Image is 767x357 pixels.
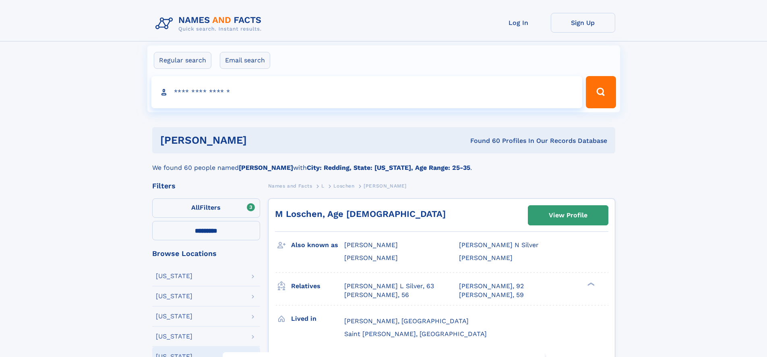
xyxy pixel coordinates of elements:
a: [PERSON_NAME], 56 [344,291,409,299]
label: Regular search [154,52,211,69]
div: Browse Locations [152,250,260,257]
a: [PERSON_NAME] L Silver, 63 [344,282,434,291]
h3: Lived in [291,312,344,326]
div: [US_STATE] [156,293,192,299]
a: Sign Up [551,13,615,33]
b: City: Redding, State: [US_STATE], Age Range: 25-35 [307,164,470,171]
div: Filters [152,182,260,190]
div: [US_STATE] [156,313,192,320]
span: [PERSON_NAME], [GEOGRAPHIC_DATA] [344,317,469,325]
input: search input [151,76,583,108]
span: [PERSON_NAME] [344,254,398,262]
span: [PERSON_NAME] [344,241,398,249]
b: [PERSON_NAME] [239,164,293,171]
span: [PERSON_NAME] N Silver [459,241,539,249]
a: Log In [486,13,551,33]
div: [US_STATE] [156,333,192,340]
a: [PERSON_NAME], 92 [459,282,524,291]
div: We found 60 people named with . [152,153,615,173]
div: [US_STATE] [156,273,192,279]
h1: [PERSON_NAME] [160,135,359,145]
div: View Profile [549,206,587,225]
label: Filters [152,198,260,218]
div: ❯ [585,281,595,287]
h3: Also known as [291,238,344,252]
span: L [321,183,325,189]
span: [PERSON_NAME] [459,254,513,262]
a: [PERSON_NAME], 59 [459,291,524,299]
img: Logo Names and Facts [152,13,268,35]
a: L [321,181,325,191]
span: Saint [PERSON_NAME], [GEOGRAPHIC_DATA] [344,330,487,338]
div: Found 60 Profiles In Our Records Database [358,136,607,145]
label: Email search [220,52,270,69]
a: Names and Facts [268,181,312,191]
a: M Loschen, Age [DEMOGRAPHIC_DATA] [275,209,446,219]
a: View Profile [528,206,608,225]
button: Search Button [586,76,616,108]
h3: Relatives [291,279,344,293]
span: [PERSON_NAME] [364,183,407,189]
span: Loschen [333,183,354,189]
a: Loschen [333,181,354,191]
span: All [191,204,200,211]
